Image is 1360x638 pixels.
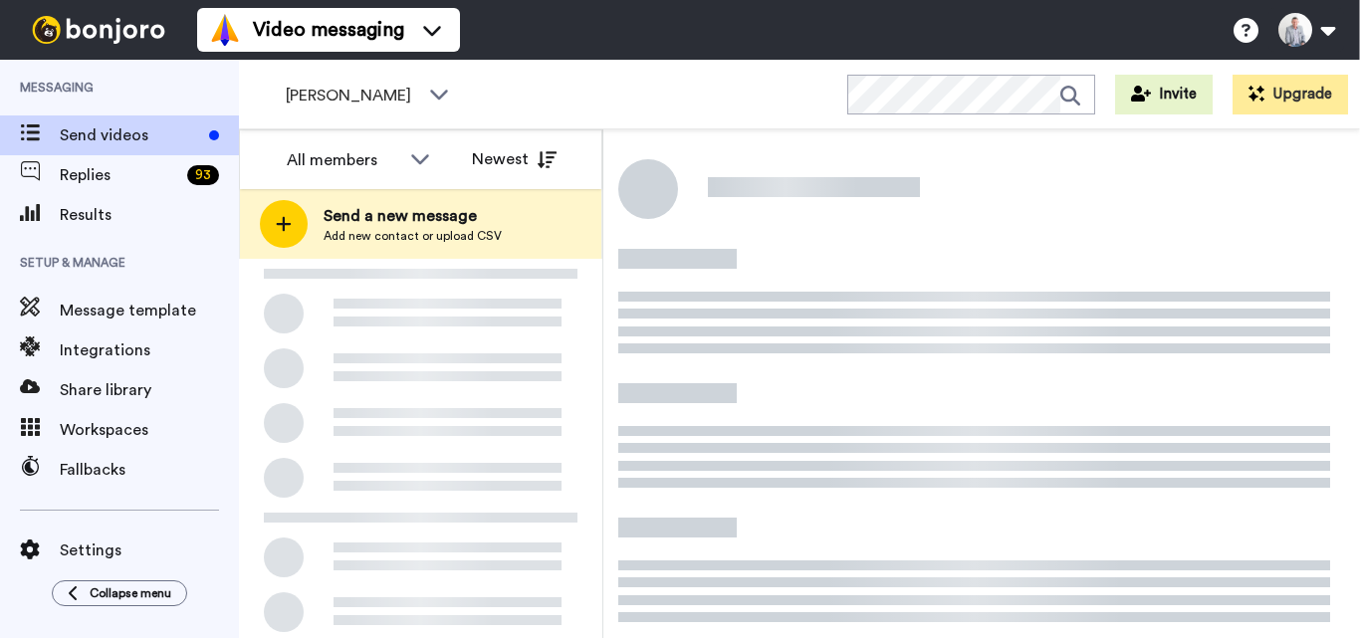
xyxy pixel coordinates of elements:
[1233,75,1348,114] button: Upgrade
[324,204,502,228] span: Send a new message
[60,458,239,482] span: Fallbacks
[60,203,239,227] span: Results
[60,299,239,322] span: Message template
[287,148,400,172] div: All members
[253,16,404,44] span: Video messaging
[52,580,187,606] button: Collapse menu
[187,165,219,185] div: 93
[60,163,179,187] span: Replies
[1115,75,1213,114] button: Invite
[60,538,239,562] span: Settings
[286,84,419,107] span: [PERSON_NAME]
[60,418,239,442] span: Workspaces
[60,338,239,362] span: Integrations
[60,123,201,147] span: Send videos
[324,228,502,244] span: Add new contact or upload CSV
[60,378,239,402] span: Share library
[209,14,241,46] img: vm-color.svg
[90,585,171,601] span: Collapse menu
[457,139,571,179] button: Newest
[24,16,173,44] img: bj-logo-header-white.svg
